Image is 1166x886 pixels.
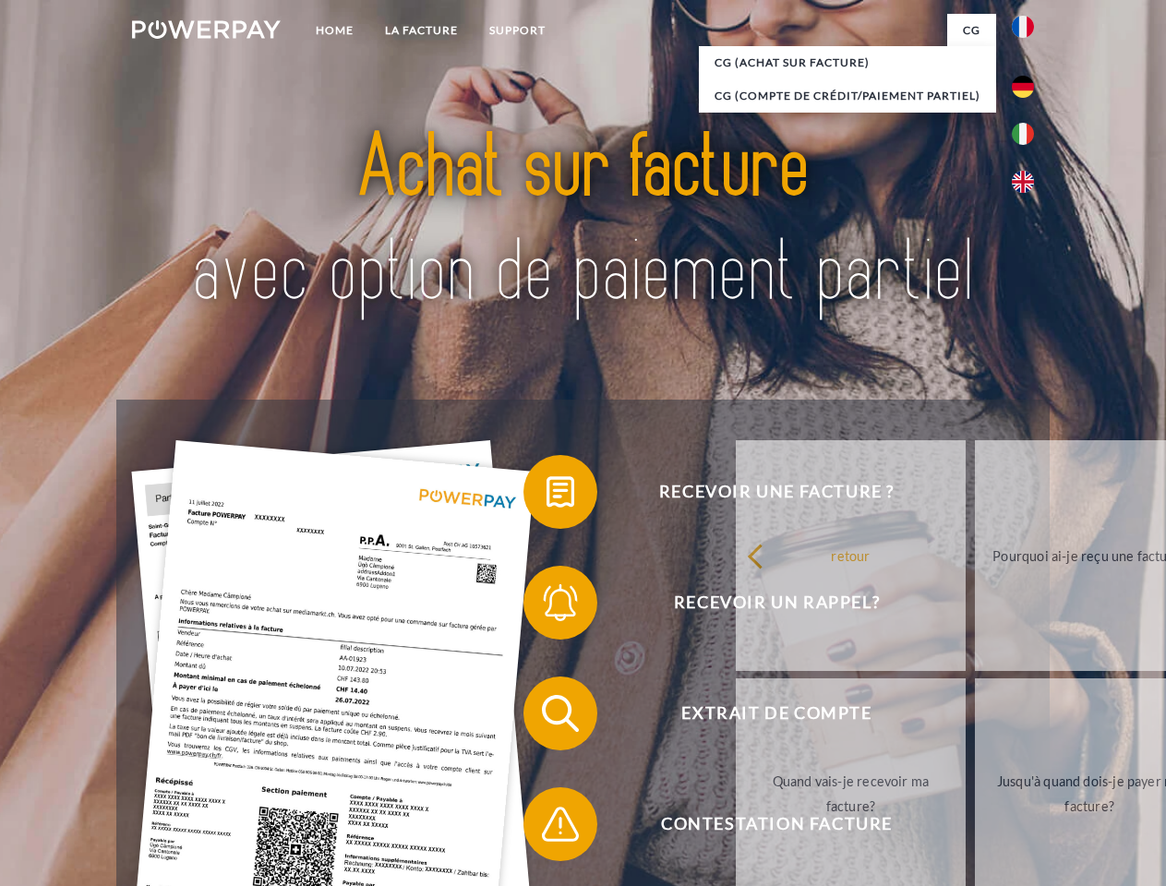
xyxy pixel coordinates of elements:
[947,14,996,47] a: CG
[132,20,281,39] img: logo-powerpay-white.svg
[523,787,1004,861] button: Contestation Facture
[300,14,369,47] a: Home
[537,690,583,736] img: qb_search.svg
[523,566,1004,640] button: Recevoir un rappel?
[474,14,561,47] a: Support
[699,46,996,79] a: CG (achat sur facture)
[747,543,955,568] div: retour
[699,79,996,113] a: CG (Compte de crédit/paiement partiel)
[523,676,1004,750] button: Extrait de compte
[537,580,583,626] img: qb_bell.svg
[176,89,990,353] img: title-powerpay_fr.svg
[1012,171,1034,193] img: en
[537,469,583,515] img: qb_bill.svg
[1012,76,1034,98] img: de
[747,769,955,819] div: Quand vais-je recevoir ma facture?
[537,801,583,847] img: qb_warning.svg
[1012,16,1034,38] img: fr
[523,455,1004,529] button: Recevoir une facture ?
[369,14,474,47] a: LA FACTURE
[1012,123,1034,145] img: it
